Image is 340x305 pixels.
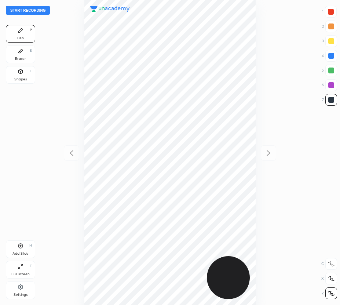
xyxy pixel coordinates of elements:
[11,272,30,276] div: Full screen
[30,28,32,32] div: P
[12,252,29,255] div: Add Slide
[322,287,337,299] div: Z
[14,77,27,81] div: Shapes
[6,6,50,15] button: Start recording
[90,6,130,12] img: logo.38c385cc.svg
[322,65,337,76] div: 5
[322,79,337,91] div: 6
[30,49,32,52] div: E
[14,293,28,297] div: Settings
[322,94,337,106] div: 7
[322,21,337,32] div: 2
[322,50,337,62] div: 4
[321,258,337,270] div: C
[17,36,24,40] div: Pen
[322,6,337,18] div: 1
[15,57,26,61] div: Eraser
[29,244,32,247] div: H
[321,273,337,284] div: X
[30,264,32,268] div: F
[322,35,337,47] div: 3
[30,69,32,73] div: L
